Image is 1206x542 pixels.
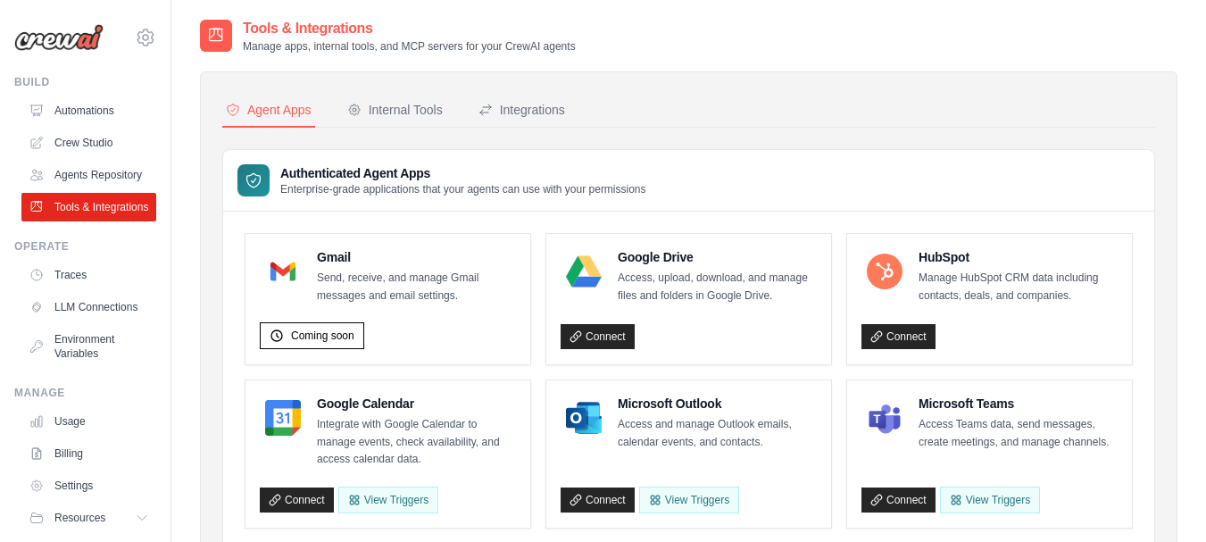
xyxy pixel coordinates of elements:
[280,164,646,182] h3: Authenticated Agent Apps
[317,395,516,413] h4: Google Calendar
[21,471,156,500] a: Settings
[867,400,902,436] img: Microsoft Teams Logo
[291,329,354,343] span: Coming soon
[21,439,156,468] a: Billing
[21,261,156,289] a: Traces
[867,254,902,289] img: HubSpot Logo
[265,254,301,289] img: Gmail Logo
[14,75,156,89] div: Build
[566,400,602,436] img: Microsoft Outlook Logo
[566,254,602,289] img: Google Drive Logo
[639,487,739,513] : View Triggers
[222,94,315,128] button: Agent Apps
[54,511,105,525] span: Resources
[265,400,301,436] img: Google Calendar Logo
[280,182,646,196] p: Enterprise-grade applications that your agents can use with your permissions
[226,101,312,119] div: Agent Apps
[317,248,516,266] h4: Gmail
[618,416,817,451] p: Access and manage Outlook emails, calendar events, and contacts.
[478,101,565,119] div: Integrations
[940,487,1040,513] : View Triggers
[919,248,1118,266] h4: HubSpot
[561,324,635,349] a: Connect
[338,487,438,513] button: View Triggers
[21,96,156,125] a: Automations
[21,161,156,189] a: Agents Repository
[21,504,156,532] button: Resources
[243,39,576,54] p: Manage apps, internal tools, and MCP servers for your CrewAI agents
[21,293,156,321] a: LLM Connections
[618,270,817,304] p: Access, upload, download, and manage files and folders in Google Drive.
[618,248,817,266] h4: Google Drive
[317,416,516,469] p: Integrate with Google Calendar to manage events, check availability, and access calendar data.
[475,94,569,128] button: Integrations
[14,239,156,254] div: Operate
[861,324,936,349] a: Connect
[14,24,104,51] img: Logo
[344,94,446,128] button: Internal Tools
[861,488,936,513] a: Connect
[260,488,334,513] a: Connect
[21,325,156,368] a: Environment Variables
[243,18,576,39] h2: Tools & Integrations
[618,395,817,413] h4: Microsoft Outlook
[317,270,516,304] p: Send, receive, and manage Gmail messages and email settings.
[21,193,156,221] a: Tools & Integrations
[919,270,1118,304] p: Manage HubSpot CRM data including contacts, deals, and companies.
[21,129,156,157] a: Crew Studio
[21,407,156,436] a: Usage
[561,488,635,513] a: Connect
[919,395,1118,413] h4: Microsoft Teams
[14,386,156,400] div: Manage
[919,416,1118,451] p: Access Teams data, send messages, create meetings, and manage channels.
[347,101,443,119] div: Internal Tools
